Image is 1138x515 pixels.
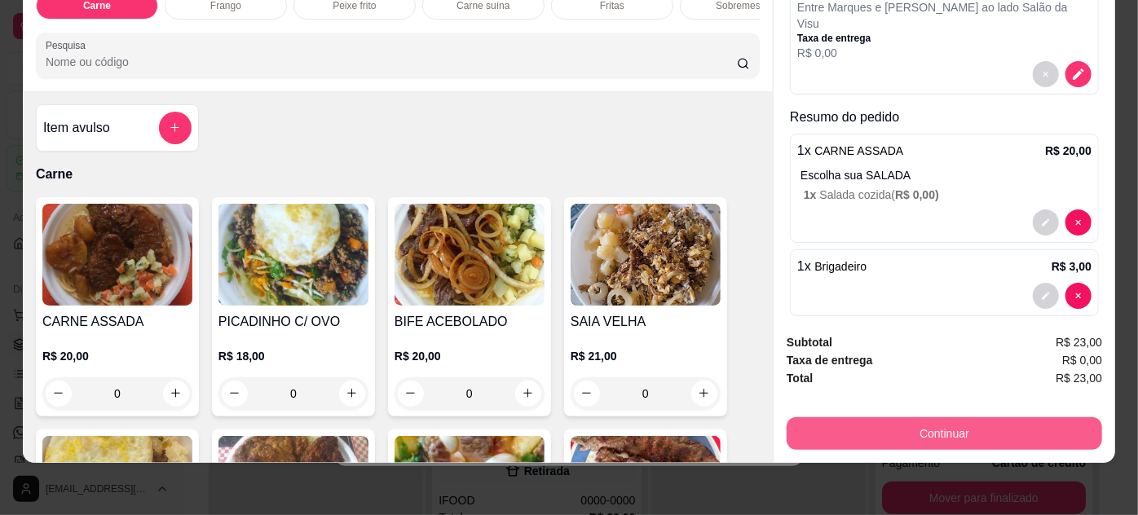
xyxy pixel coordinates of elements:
[787,354,873,367] strong: Taxa de entrega
[787,372,813,385] strong: Total
[1033,209,1059,235] button: decrease-product-quantity
[1033,61,1059,87] button: decrease-product-quantity
[1062,351,1102,369] span: R$ 0,00
[787,336,832,349] strong: Subtotal
[1065,283,1092,309] button: decrease-product-quantity
[218,312,368,332] h4: PICADINHO C/ OVO
[571,204,721,306] img: product-image
[1056,369,1102,387] span: R$ 23,00
[42,312,192,332] h4: CARNE ASSADA
[797,257,867,276] p: 1 x
[814,144,903,157] span: CARNE ASSADA
[1065,209,1092,235] button: decrease-product-quantity
[46,54,737,70] input: Pesquisa
[1033,283,1059,309] button: decrease-product-quantity
[395,348,545,364] p: R$ 20,00
[42,348,192,364] p: R$ 20,00
[218,204,368,306] img: product-image
[797,32,1092,45] p: Taxa de entrega
[571,348,721,364] p: R$ 21,00
[395,312,545,332] h4: BIFE ACEBOLADO
[814,260,867,273] span: Brigadeiro
[395,204,545,306] img: product-image
[36,165,760,184] p: Carne
[42,204,192,306] img: product-image
[895,188,939,201] span: R$ 0,00 )
[159,112,192,144] button: add-separate-item
[43,118,110,138] h4: Item avulso
[1056,333,1102,351] span: R$ 23,00
[797,141,903,161] p: 1 x
[801,167,1092,183] p: Escolha sua SALADA
[787,417,1102,450] button: Continuar
[46,38,91,52] label: Pesquisa
[790,108,1099,127] p: Resumo do pedido
[797,45,1092,61] p: R$ 0,00
[1045,143,1092,159] p: R$ 20,00
[218,348,368,364] p: R$ 18,00
[804,187,1092,203] p: Salada cozida (
[804,188,819,201] span: 1 x
[1052,258,1092,275] p: R$ 3,00
[1065,61,1092,87] button: decrease-product-quantity
[571,312,721,332] h4: SAIA VELHA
